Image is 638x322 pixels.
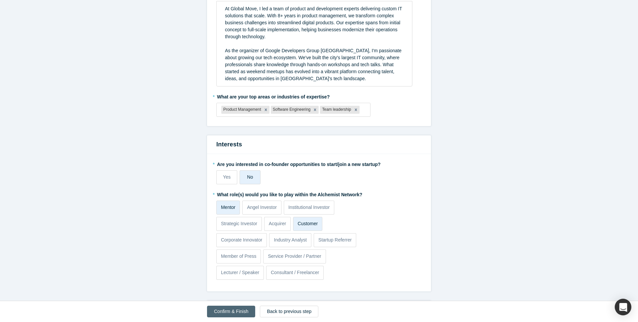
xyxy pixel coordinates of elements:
[318,237,352,243] p: Startup Referrer
[216,140,422,149] h3: Interests
[268,253,321,260] p: Service Provider / Partner
[311,106,319,114] div: Remove Software Engineering
[221,220,257,227] p: Strategic Investor
[269,220,286,227] p: Acquirer
[298,220,318,227] p: Customer
[223,174,231,180] span: Yes
[221,253,257,260] p: Member of Press
[288,204,330,211] p: Institutional Investor
[247,204,277,211] p: Angel Investor
[225,48,403,81] span: As the organizer of Google Developers Group [GEOGRAPHIC_DATA], I'm passionate about growing our t...
[260,306,318,317] button: Back to previous step
[271,106,312,114] div: Software Engineering
[225,6,403,39] span: At Global Move, I led a team of product and development experts delivering custom IT solutions th...
[221,269,259,276] p: Lecturer / Speaker
[221,106,262,114] div: Product Management
[262,106,269,114] div: Remove Product Management
[216,189,422,198] label: What role(s) would you like to play within the Alchemist Network?
[207,306,255,317] button: Confirm & Finish
[247,174,253,180] span: No
[216,91,422,100] label: What are your top areas or industries of expertise?
[221,237,263,243] p: Corporate Innovator
[216,159,422,168] label: Are you interested in co-founder opportunities to start/join a new startup?
[274,237,307,243] p: Industry Analyst
[221,3,408,84] div: rdw-editor
[271,269,319,276] p: Consultant / Freelancer
[216,1,412,86] div: rdw-wrapper
[352,106,360,114] div: Remove Team leadership
[221,204,236,211] p: Mentor
[320,106,352,114] div: Team leadership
